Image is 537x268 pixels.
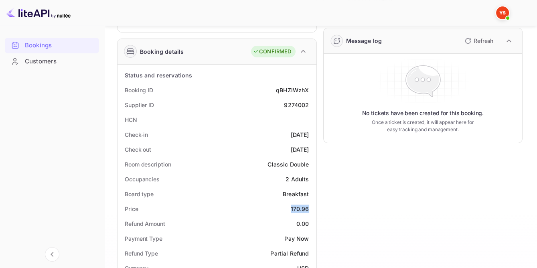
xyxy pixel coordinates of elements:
a: Customers [5,54,99,69]
img: Yandex Support [496,6,509,19]
div: 9274002 [284,101,309,109]
p: Once a ticket is created, it will appear here for easy tracking and management. [370,119,476,133]
div: Board type [125,190,154,198]
a: Bookings [5,38,99,53]
div: Customers [25,57,95,66]
div: Booking ID [125,86,153,94]
div: [DATE] [291,130,309,139]
div: 170.96 [291,205,309,213]
div: Room description [125,160,171,169]
div: 2 Adults [286,175,309,183]
div: Price [125,205,138,213]
div: Partial Refund [270,249,309,258]
button: Refresh [460,35,496,47]
div: Supplier ID [125,101,154,109]
div: Bookings [25,41,95,50]
div: Payment Type [125,234,162,243]
div: [DATE] [291,145,309,154]
div: Refund Amount [125,219,165,228]
div: HCN [125,116,137,124]
img: LiteAPI logo [6,6,71,19]
div: Booking details [140,47,184,56]
div: Message log [346,37,382,45]
div: CONFIRMED [253,48,291,56]
p: Refresh [474,37,493,45]
div: 0.00 [296,219,309,228]
div: qBHZiWzhX [276,86,309,94]
div: Check out [125,145,151,154]
div: Pay Now [284,234,309,243]
button: Collapse navigation [45,247,59,262]
div: Status and reservations [125,71,192,79]
p: No tickets have been created for this booking. [362,109,484,117]
div: Classic Double [267,160,309,169]
div: Occupancies [125,175,160,183]
div: Check-in [125,130,148,139]
div: Refund Type [125,249,158,258]
div: Breakfast [283,190,309,198]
